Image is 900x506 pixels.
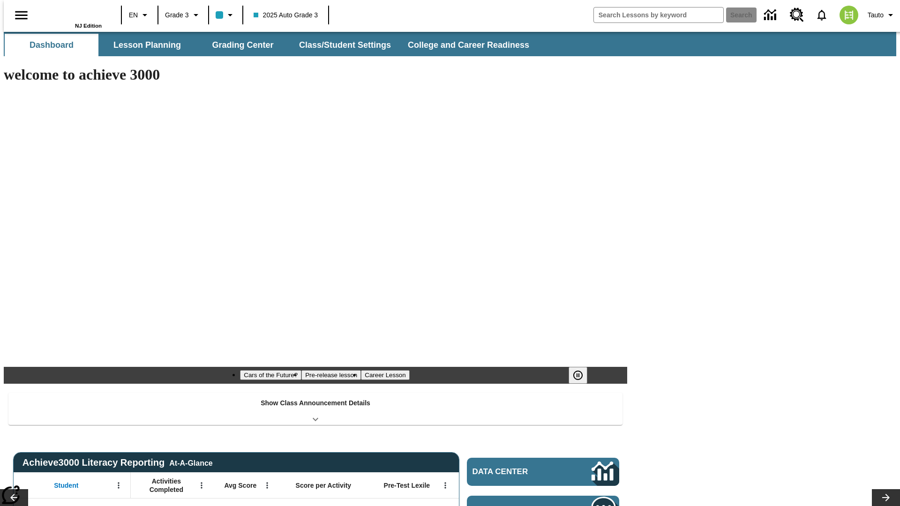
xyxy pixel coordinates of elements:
[260,478,274,492] button: Open Menu
[41,3,102,29] div: Home
[840,6,858,24] img: avatar image
[169,457,212,468] div: At-A-Glance
[112,478,126,492] button: Open Menu
[569,367,597,384] div: Pause
[467,458,619,486] a: Data Center
[8,393,622,425] div: Show Class Announcement Details
[212,7,240,23] button: Class color is light blue. Change class color
[54,481,78,490] span: Student
[292,34,398,56] button: Class/Student Settings
[125,7,155,23] button: Language: EN, Select a language
[5,34,98,56] button: Dashboard
[135,477,197,494] span: Activities Completed
[4,34,538,56] div: SubNavbar
[868,10,884,20] span: Tauto
[196,34,290,56] button: Grading Center
[594,7,723,22] input: search field
[195,478,209,492] button: Open Menu
[41,4,102,23] a: Home
[4,32,896,56] div: SubNavbar
[129,10,138,20] span: EN
[161,7,205,23] button: Grade: Grade 3, Select a grade
[784,2,810,28] a: Resource Center, Will open in new tab
[261,398,370,408] p: Show Class Announcement Details
[240,370,301,380] button: Slide 1 Cars of the Future?
[472,467,560,476] span: Data Center
[224,481,256,490] span: Avg Score
[7,1,35,29] button: Open side menu
[810,3,834,27] a: Notifications
[254,10,318,20] span: 2025 Auto Grade 3
[361,370,409,380] button: Slide 3 Career Lesson
[100,34,194,56] button: Lesson Planning
[438,478,452,492] button: Open Menu
[301,370,361,380] button: Slide 2 Pre-release lesson
[758,2,784,28] a: Data Center
[4,66,627,83] h1: welcome to achieve 3000
[872,489,900,506] button: Lesson carousel, Next
[400,34,537,56] button: College and Career Readiness
[165,10,189,20] span: Grade 3
[834,3,864,27] button: Select a new avatar
[384,481,430,490] span: Pre-Test Lexile
[864,7,900,23] button: Profile/Settings
[22,457,213,468] span: Achieve3000 Literacy Reporting
[296,481,352,490] span: Score per Activity
[569,367,587,384] button: Pause
[75,23,102,29] span: NJ Edition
